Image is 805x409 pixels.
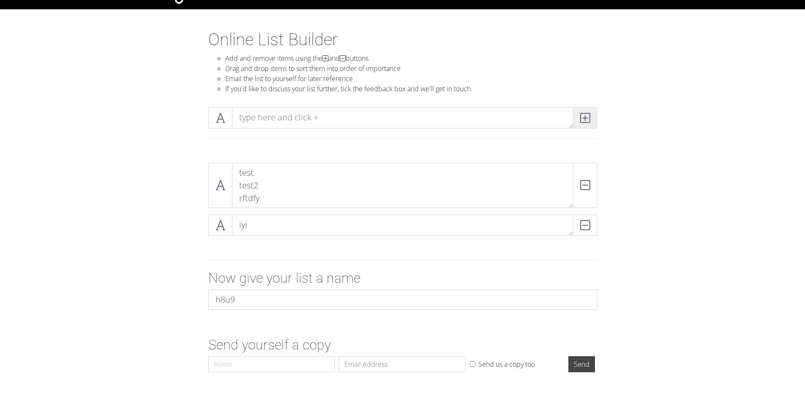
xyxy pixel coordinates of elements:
li: If you'd like to discuss your list further, tick the feedback box and we'll get in touch. [225,84,597,94]
li: Drag and drop items to sort them into order of importance [225,63,597,74]
input: Email Address [339,356,466,372]
h1: Online List Builder [208,30,597,50]
input: Name [208,356,335,372]
h2: Send yourself a copy [208,337,597,353]
li: Email the list to yourself for later reference [225,74,597,84]
input: My amazing list... [208,289,597,310]
h2: Now give your list a name [208,270,597,286]
li: Add and remove items using the and buttons [225,53,597,63]
label: Send us a copy too [478,359,535,369]
input: Send [568,356,595,372]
